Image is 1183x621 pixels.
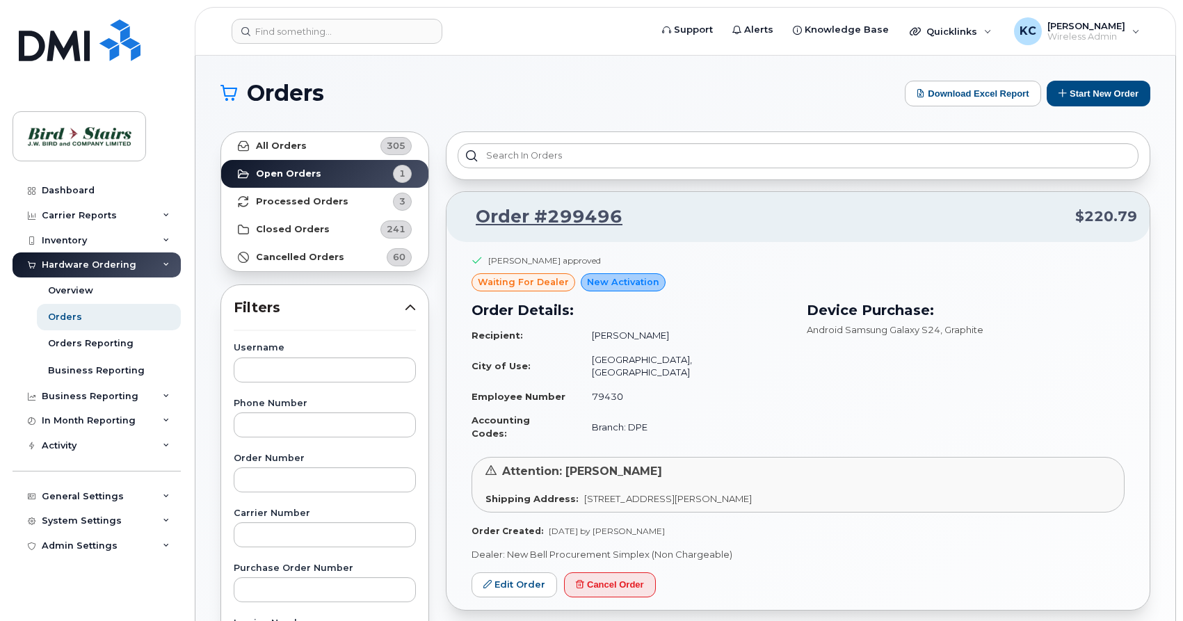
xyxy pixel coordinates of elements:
[387,139,405,152] span: 305
[905,81,1041,106] button: Download Excel Report
[256,252,344,263] strong: Cancelled Orders
[472,391,565,402] strong: Employee Number
[564,572,656,598] button: Cancel Order
[459,204,622,229] a: Order #299496
[221,188,428,216] a: Processed Orders3
[234,298,405,318] span: Filters
[807,300,1125,321] h3: Device Purchase:
[256,224,330,235] strong: Closed Orders
[549,526,665,536] span: [DATE] by [PERSON_NAME]
[587,275,659,289] span: New Activation
[472,414,530,439] strong: Accounting Codes:
[940,324,983,335] span: , Graphite
[807,324,940,335] span: Android Samsung Galaxy S24
[234,564,416,573] label: Purchase Order Number
[579,385,789,409] td: 79430
[393,250,405,264] span: 60
[478,275,569,289] span: waiting for dealer
[472,330,523,341] strong: Recipient:
[221,216,428,243] a: Closed Orders241
[502,465,662,478] span: Attention: [PERSON_NAME]
[399,167,405,180] span: 1
[221,243,428,271] a: Cancelled Orders60
[579,348,789,385] td: [GEOGRAPHIC_DATA], [GEOGRAPHIC_DATA]
[458,143,1138,168] input: Search in orders
[234,509,416,518] label: Carrier Number
[472,360,531,371] strong: City of Use:
[488,255,601,266] div: [PERSON_NAME] approved
[256,196,348,207] strong: Processed Orders
[1122,560,1173,611] iframe: Messenger Launcher
[485,493,579,504] strong: Shipping Address:
[1075,207,1137,227] span: $220.79
[247,83,324,104] span: Orders
[1047,81,1150,106] button: Start New Order
[399,195,405,208] span: 3
[472,548,1125,561] p: Dealer: New Bell Procurement Simplex (Non Chargeable)
[387,223,405,236] span: 241
[221,160,428,188] a: Open Orders1
[579,323,789,348] td: [PERSON_NAME]
[579,408,789,445] td: Branch: DPE
[256,140,307,152] strong: All Orders
[221,132,428,160] a: All Orders305
[472,526,543,536] strong: Order Created:
[234,344,416,353] label: Username
[472,572,557,598] a: Edit Order
[234,399,416,408] label: Phone Number
[234,454,416,463] label: Order Number
[472,300,790,321] h3: Order Details:
[256,168,321,179] strong: Open Orders
[584,493,752,504] span: [STREET_ADDRESS][PERSON_NAME]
